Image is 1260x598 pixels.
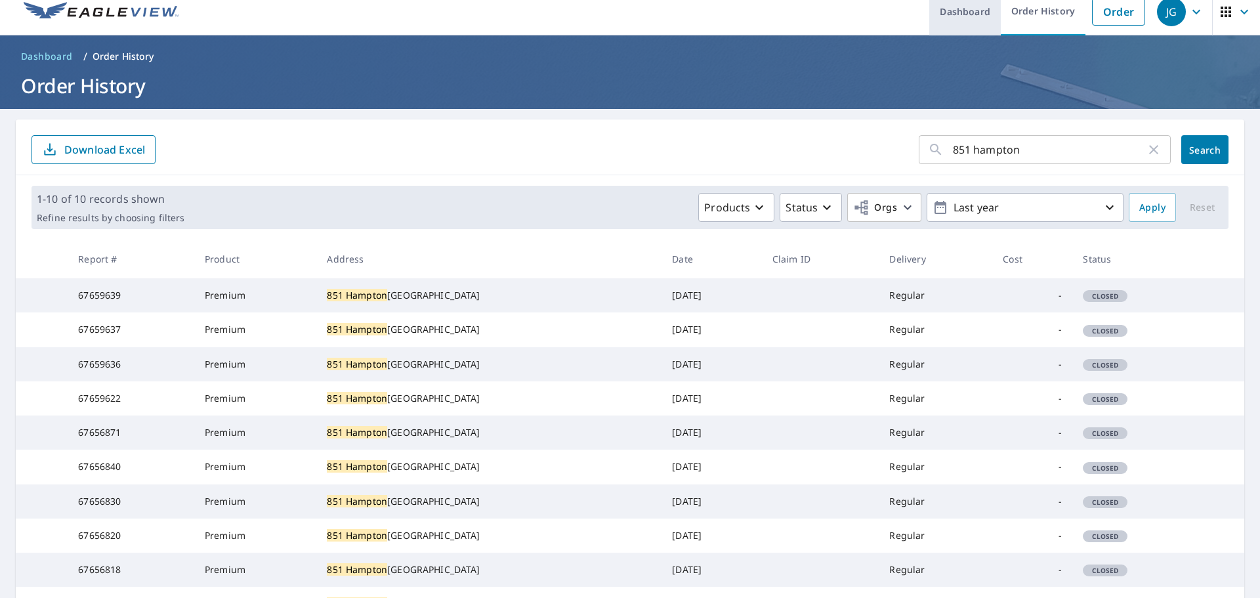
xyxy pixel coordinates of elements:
li: / [83,49,87,64]
mark: 851 Hampton [327,323,387,335]
td: 67659622 [68,381,194,416]
div: [GEOGRAPHIC_DATA] [327,563,651,576]
button: Last year [927,193,1123,222]
th: Delivery [879,240,992,278]
td: 67656820 [68,519,194,553]
td: Regular [879,553,992,587]
span: Closed [1084,291,1126,301]
td: - [992,519,1072,553]
button: Status [780,193,842,222]
td: - [992,416,1072,450]
td: - [992,312,1072,347]
p: Last year [948,196,1102,219]
td: - [992,484,1072,519]
button: Download Excel [31,135,156,164]
td: - [992,450,1072,484]
p: Status [786,200,818,215]
td: [DATE] [661,553,761,587]
td: [DATE] [661,312,761,347]
td: [DATE] [661,278,761,312]
span: Closed [1084,566,1126,575]
mark: 851 Hampton [327,495,387,507]
td: Regular [879,278,992,312]
td: Premium [194,450,316,484]
span: Closed [1084,532,1126,541]
span: Closed [1084,360,1126,370]
th: Claim ID [762,240,879,278]
td: Regular [879,484,992,519]
button: Search [1181,135,1228,164]
button: Apply [1129,193,1176,222]
mark: 851 Hampton [327,289,387,301]
button: Products [698,193,774,222]
span: Apply [1139,200,1165,216]
div: [GEOGRAPHIC_DATA] [327,392,651,405]
td: Premium [194,381,316,416]
div: [GEOGRAPHIC_DATA] [327,495,651,508]
th: Address [316,240,661,278]
td: [DATE] [661,381,761,416]
div: [GEOGRAPHIC_DATA] [327,358,651,371]
td: Regular [879,519,992,553]
mark: 851 Hampton [327,392,387,404]
td: Premium [194,312,316,347]
p: Products [704,200,750,215]
td: - [992,278,1072,312]
td: [DATE] [661,450,761,484]
td: [DATE] [661,519,761,553]
p: 1-10 of 10 records shown [37,191,184,207]
th: Product [194,240,316,278]
nav: breadcrumb [16,46,1244,67]
td: [DATE] [661,416,761,450]
td: 67659639 [68,278,194,312]
td: Premium [194,484,316,519]
td: 67656871 [68,416,194,450]
td: Premium [194,347,316,381]
div: [GEOGRAPHIC_DATA] [327,289,651,302]
td: - [992,381,1072,416]
div: [GEOGRAPHIC_DATA] [327,529,651,542]
td: Regular [879,450,992,484]
td: Premium [194,553,316,587]
td: 67656840 [68,450,194,484]
span: Search [1192,144,1218,156]
td: Regular [879,416,992,450]
td: Premium [194,278,316,312]
td: - [992,553,1072,587]
th: Status [1072,240,1202,278]
td: 67656830 [68,484,194,519]
mark: 851 Hampton [327,563,387,576]
span: Orgs [853,200,897,216]
th: Cost [992,240,1072,278]
p: Download Excel [64,142,145,157]
span: Dashboard [21,50,73,63]
td: 67659636 [68,347,194,381]
button: Orgs [847,193,921,222]
a: Dashboard [16,46,78,67]
mark: 851 Hampton [327,460,387,473]
span: Closed [1084,463,1126,473]
td: 67656818 [68,553,194,587]
th: Report # [68,240,194,278]
div: [GEOGRAPHIC_DATA] [327,426,651,439]
div: [GEOGRAPHIC_DATA] [327,323,651,336]
td: 67659637 [68,312,194,347]
td: Premium [194,416,316,450]
mark: 851 Hampton [327,529,387,542]
span: Closed [1084,395,1126,404]
div: [GEOGRAPHIC_DATA] [327,460,651,473]
span: Closed [1084,498,1126,507]
span: Closed [1084,326,1126,335]
td: - [992,347,1072,381]
h1: Order History [16,72,1244,99]
p: Order History [93,50,154,63]
td: Premium [194,519,316,553]
mark: 851 Hampton [327,426,387,438]
p: Refine results by choosing filters [37,212,184,224]
td: Regular [879,381,992,416]
mark: 851 Hampton [327,358,387,370]
td: Regular [879,347,992,381]
span: Closed [1084,429,1126,438]
td: [DATE] [661,484,761,519]
th: Date [661,240,761,278]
